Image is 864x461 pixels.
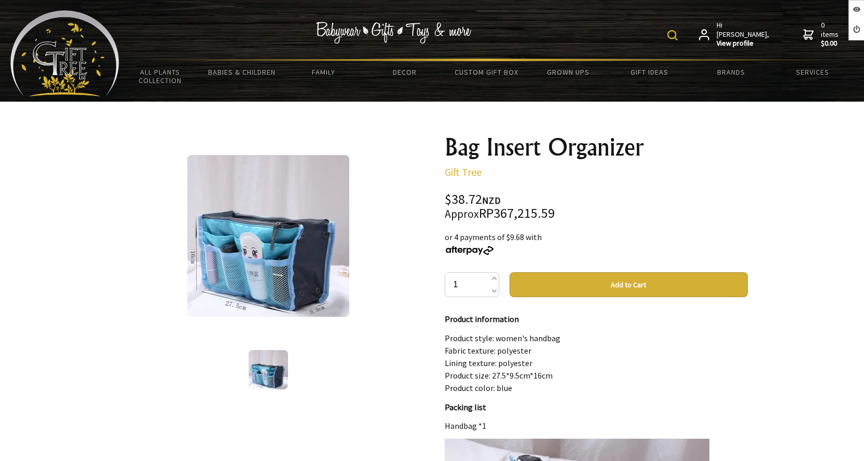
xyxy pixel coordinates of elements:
[821,39,841,48] strong: $0.00
[119,61,201,91] a: All Plants Collection
[445,420,748,432] p: Handbag *1
[445,231,748,256] div: or 4 payments of $9.68 with
[803,21,841,48] a: 0 items$0.00
[201,61,282,83] a: Babies & Children
[316,22,471,44] img: Babywear - Gifts - Toys & more
[445,207,479,221] small: Approx
[667,30,678,40] img: product search
[445,402,486,412] strong: Packing list
[699,21,770,48] a: Hi [PERSON_NAME],View profile
[609,61,690,83] a: Gift Ideas
[446,61,527,83] a: Custom Gift Box
[821,20,841,48] span: 0 items
[445,332,748,394] p: Product style: women's handbag Fabric texture: polyester Lining texture: polyester Product size: ...
[772,61,854,83] a: Services
[717,21,770,48] span: Hi [PERSON_NAME],
[445,193,748,220] div: $38.72 RP367,215.59
[510,272,748,297] button: Add to Cart
[445,135,748,160] h1: Bag Insert Organizer
[527,61,609,83] a: Grown Ups
[482,194,501,206] span: NZD
[445,246,495,255] img: Afterpay
[282,61,364,83] a: Family
[187,155,349,317] img: Bag Insert Organizer
[10,10,119,96] img: Babyware - Gifts - Toys and more...
[717,39,770,48] strong: View profile
[445,165,482,178] a: Gift Tree
[691,61,772,83] a: Brands
[249,350,288,389] img: Bag Insert Organizer
[364,61,446,83] a: Decor
[445,314,519,324] strong: Product information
